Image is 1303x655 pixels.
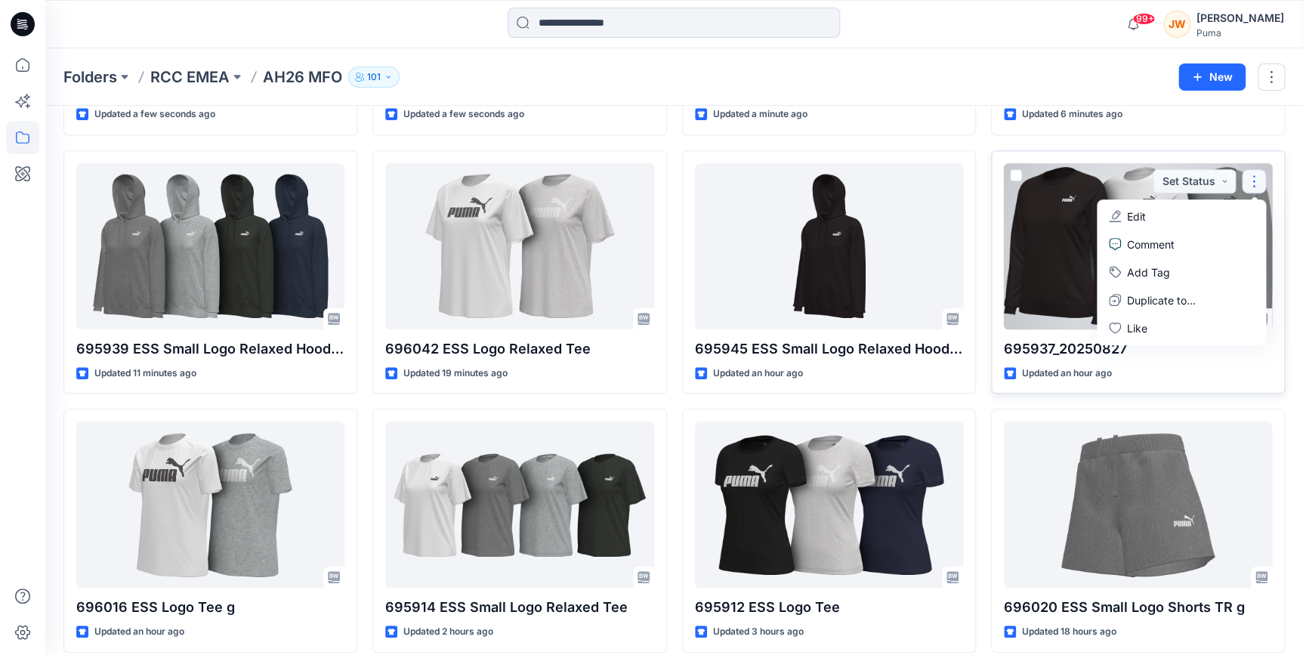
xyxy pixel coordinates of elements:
[1004,163,1272,329] a: 695937_20250827
[1004,422,1272,588] a: 696020 ESS Small Logo Shorts TR g
[403,624,493,640] p: Updated 2 hours ago
[1132,13,1155,25] span: 99+
[1127,292,1196,308] p: Duplicate to...
[94,366,196,382] p: Updated 11 minutes ago
[76,597,344,618] p: 696016 ESS Logo Tee g
[1022,366,1112,382] p: Updated an hour ago
[1100,202,1263,230] a: Edit
[1127,236,1175,252] p: Comment
[1022,624,1116,640] p: Updated 18 hours ago
[263,66,342,88] p: AH26 MFO
[385,163,653,329] a: 696042 ESS Logo Relaxed Tee
[1196,27,1284,39] div: Puma
[1163,11,1190,38] div: JW
[385,422,653,588] a: 695914 ESS Small Logo Relaxed Tee
[1196,9,1284,27] div: [PERSON_NAME]
[403,107,524,122] p: Updated a few seconds ago
[1178,63,1246,91] button: New
[150,66,230,88] a: RCC EMEA
[1004,597,1272,618] p: 696020 ESS Small Logo Shorts TR g
[695,597,963,618] p: 695912 ESS Logo Tee
[385,597,653,618] p: 695914 ESS Small Logo Relaxed Tee
[1022,107,1122,122] p: Updated 6 minutes ago
[1100,258,1263,286] button: Add Tag
[94,624,184,640] p: Updated an hour ago
[695,422,963,588] a: 695912 ESS Logo Tee
[1004,338,1272,360] p: 695937_20250827
[76,163,344,329] a: 695939 ESS Small Logo Relaxed Hoodie FL
[403,366,508,382] p: Updated 19 minutes ago
[713,624,804,640] p: Updated 3 hours ago
[76,338,344,360] p: 695939 ESS Small Logo Relaxed Hoodie [GEOGRAPHIC_DATA]
[76,422,344,588] a: 696016 ESS Logo Tee g
[1127,209,1146,224] p: Edit
[1127,320,1147,336] p: Like
[385,338,653,360] p: 696042 ESS Logo Relaxed Tee
[348,66,400,88] button: 101
[713,107,807,122] p: Updated a minute ago
[695,338,963,360] p: 695945 ESS Small Logo Relaxed Hoodie FT
[94,107,215,122] p: Updated a few seconds ago
[367,69,381,85] p: 101
[63,66,117,88] a: Folders
[695,163,963,329] a: 695945 ESS Small Logo Relaxed Hoodie FT
[713,366,803,382] p: Updated an hour ago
